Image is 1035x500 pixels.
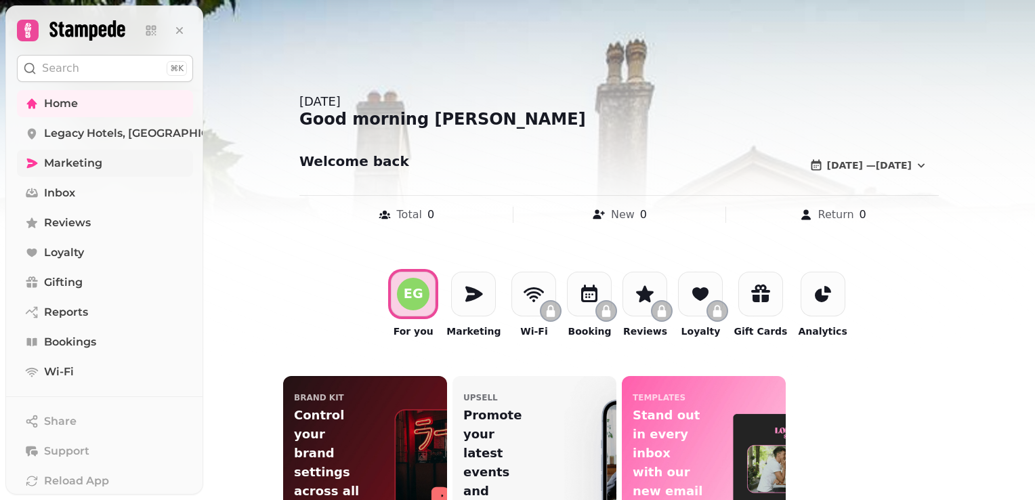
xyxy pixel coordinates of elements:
span: Reports [44,304,88,320]
div: ⌘K [167,61,187,76]
p: Loyalty [681,325,721,338]
p: Wi-Fi [520,325,547,338]
button: [DATE] —[DATE] [799,152,939,179]
span: Wi-Fi [44,364,74,380]
span: [DATE] — [DATE] [827,161,912,170]
p: Marketing [446,325,501,338]
a: Marketing [17,150,193,177]
p: Booking [568,325,611,338]
a: Loyalty [17,239,193,266]
span: Reload App [44,473,109,489]
span: Support [44,443,89,459]
a: Wi-Fi [17,358,193,386]
button: Share [17,408,193,435]
p: templates [633,392,685,403]
p: upsell [463,392,498,403]
a: Legacy Hotels, [GEOGRAPHIC_DATA] - 83654 [17,120,193,147]
button: Support [17,438,193,465]
span: Share [44,413,77,430]
h2: Welcome back [299,152,559,171]
a: Home [17,90,193,117]
p: Brand Kit [294,392,344,403]
span: Bookings [44,334,96,350]
span: Loyalty [44,245,84,261]
div: E G [404,287,423,300]
a: Inbox [17,180,193,207]
p: Search [42,60,79,77]
span: Inbox [44,185,75,201]
p: Reviews [623,325,667,338]
a: Bookings [17,329,193,356]
div: [DATE] [299,92,939,111]
div: Good morning [PERSON_NAME] [299,108,939,130]
span: Reviews [44,215,91,231]
button: Reload App [17,467,193,495]
span: Home [44,96,78,112]
button: Search⌘K [17,55,193,82]
span: Legacy Hotels, [GEOGRAPHIC_DATA] - 83654 [44,125,291,142]
p: Analytics [798,325,847,338]
span: Gifting [44,274,83,291]
a: Reports [17,299,193,326]
p: For you [394,325,434,338]
a: Gifting [17,269,193,296]
p: Gift Cards [734,325,787,338]
a: Reviews [17,209,193,236]
span: Marketing [44,155,102,171]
